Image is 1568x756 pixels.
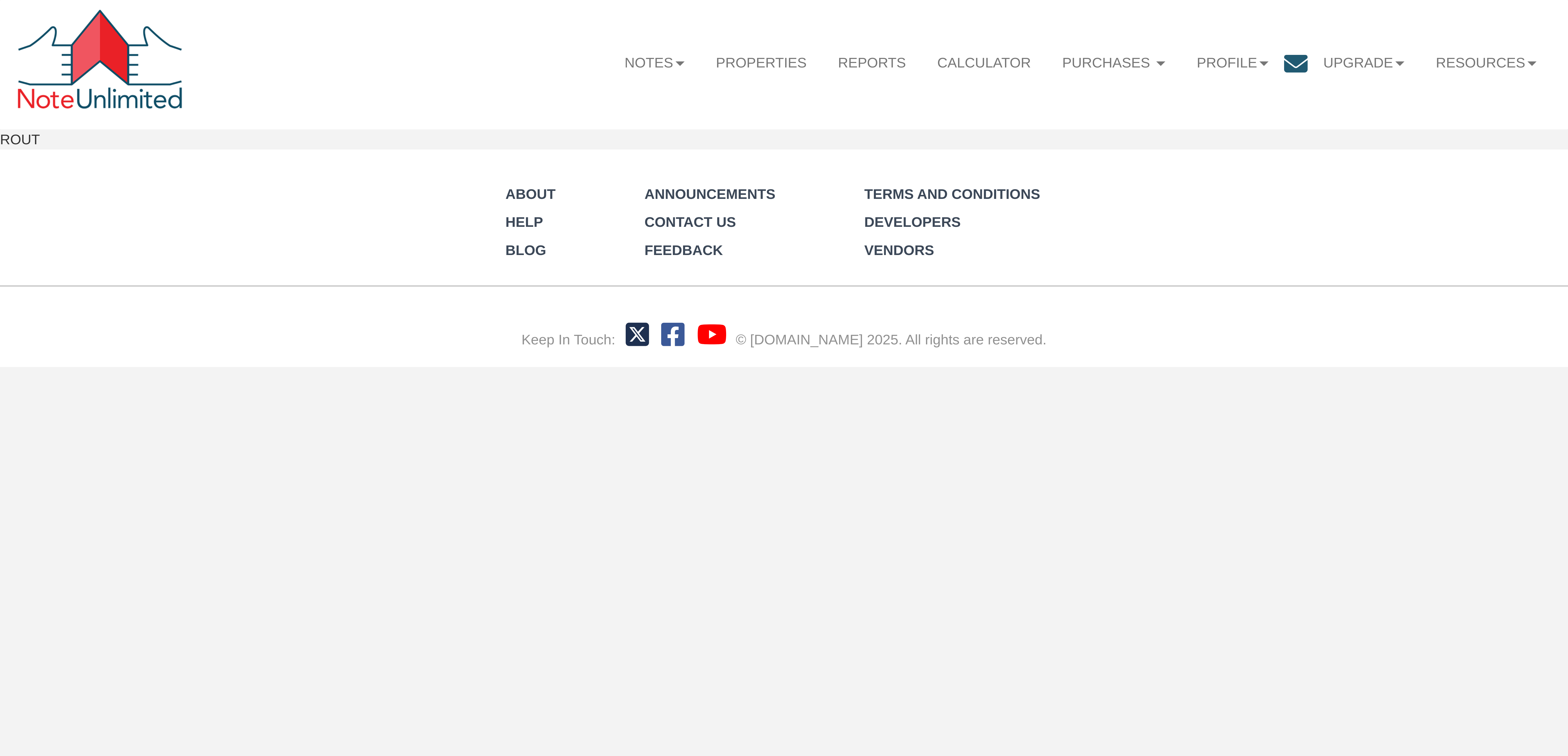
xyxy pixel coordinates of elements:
a: Blog [505,242,546,258]
a: Terms and Conditions [864,186,1040,202]
a: Vendors [864,242,934,258]
a: Properties [700,44,822,81]
a: Upgrade [1308,44,1420,82]
a: Notes [609,44,700,82]
a: Calculator [922,44,1047,81]
a: Help [505,214,543,230]
a: Profile [1181,44,1284,82]
a: Resources [1420,44,1552,82]
a: About [505,186,555,202]
a: Contact Us [645,214,736,230]
a: Developers [864,214,961,230]
a: Reports [822,44,922,81]
a: Feedback [645,242,723,258]
div: Keep In Touch: [521,330,615,350]
a: Purchases [1047,44,1181,82]
div: © [DOMAIN_NAME] 2025. All rights are reserved. [736,330,1047,350]
a: Announcements [645,186,775,202]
